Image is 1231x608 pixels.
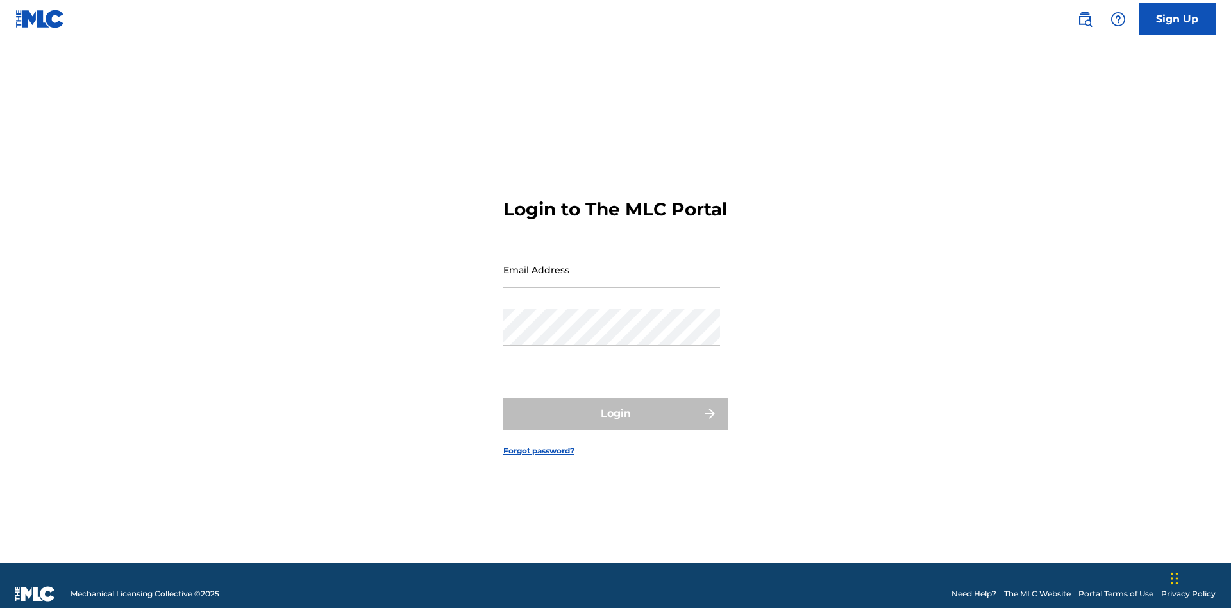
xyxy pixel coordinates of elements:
a: Sign Up [1139,3,1216,35]
img: help [1110,12,1126,27]
img: logo [15,586,55,602]
div: Drag [1171,559,1178,598]
iframe: Chat Widget [1167,546,1231,608]
span: Mechanical Licensing Collective © 2025 [71,588,219,600]
a: Portal Terms of Use [1078,588,1153,600]
a: Public Search [1072,6,1098,32]
a: Need Help? [951,588,996,600]
img: MLC Logo [15,10,65,28]
h3: Login to The MLC Portal [503,198,727,221]
div: Help [1105,6,1131,32]
img: search [1077,12,1093,27]
a: Forgot password? [503,445,574,457]
a: Privacy Policy [1161,588,1216,600]
a: The MLC Website [1004,588,1071,600]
